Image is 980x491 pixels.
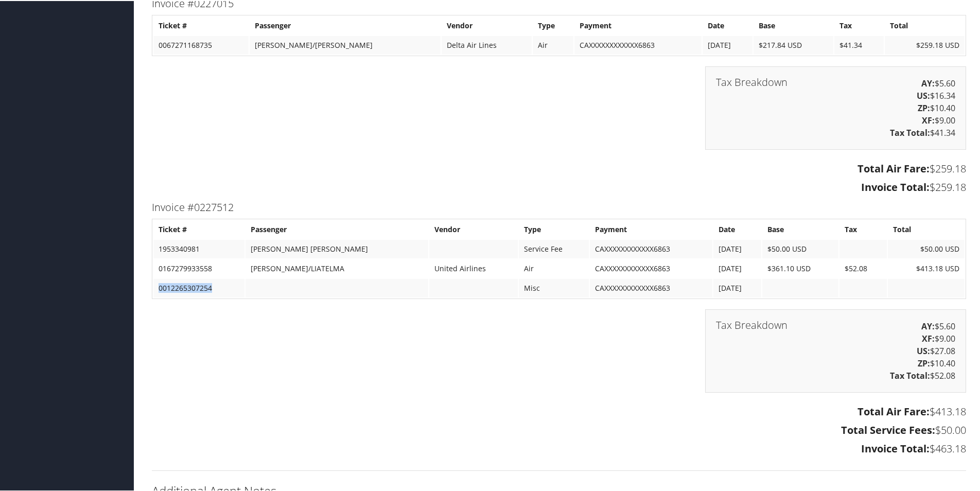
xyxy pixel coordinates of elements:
[152,422,966,436] h3: $50.00
[917,344,930,356] strong: US:
[152,199,966,214] h3: Invoice #0227512
[152,161,966,175] h3: $259.18
[890,369,930,380] strong: Tax Total:
[519,219,589,238] th: Type
[861,441,930,454] strong: Invoice Total:
[921,320,935,331] strong: AY:
[703,15,752,34] th: Date
[703,35,752,54] td: [DATE]
[574,35,702,54] td: CAXXXXXXXXXXXX6863
[713,278,761,296] td: [DATE]
[713,258,761,277] td: [DATE]
[857,161,930,174] strong: Total Air Fare:
[885,35,965,54] td: $259.18 USD
[590,278,712,296] td: CAXXXXXXXXXXXX6863
[590,239,712,257] td: CAXXXXXXXXXXXX6863
[917,89,930,100] strong: US:
[839,258,887,277] td: $52.08
[246,239,428,257] td: [PERSON_NAME] [PERSON_NAME]
[152,179,966,194] h3: $259.18
[250,15,441,34] th: Passenger
[574,15,702,34] th: Payment
[918,357,930,368] strong: ZP:
[250,35,441,54] td: [PERSON_NAME]/[PERSON_NAME]
[705,308,966,392] div: $5.60 $9.00 $27.08 $10.40 $52.08
[429,258,518,277] td: United Airlines
[519,258,589,277] td: Air
[705,65,966,149] div: $5.60 $16.34 $10.40 $9.00 $41.34
[762,219,839,238] th: Base
[716,76,787,86] h3: Tax Breakdown
[153,258,244,277] td: 0167279933558
[834,35,883,54] td: $41.34
[834,15,883,34] th: Tax
[754,15,833,34] th: Base
[246,258,428,277] td: [PERSON_NAME]/LIATELMA
[888,239,965,257] td: $50.00 USD
[713,219,761,238] th: Date
[519,278,589,296] td: Misc
[152,404,966,418] h3: $413.18
[861,179,930,193] strong: Invoice Total:
[890,126,930,137] strong: Tax Total:
[713,239,761,257] td: [DATE]
[533,35,573,54] td: Air
[442,15,531,34] th: Vendor
[246,219,428,238] th: Passenger
[888,219,965,238] th: Total
[442,35,531,54] td: Delta Air Lines
[533,15,573,34] th: Type
[519,239,589,257] td: Service Fee
[918,101,930,113] strong: ZP:
[153,278,244,296] td: 0012265307254
[152,441,966,455] h3: $463.18
[153,219,244,238] th: Ticket #
[153,35,249,54] td: 0067271168735
[921,77,935,88] strong: AY:
[888,258,965,277] td: $413.18 USD
[922,114,935,125] strong: XF:
[153,15,249,34] th: Ticket #
[153,239,244,257] td: 1953340981
[885,15,965,34] th: Total
[922,332,935,343] strong: XF:
[762,258,839,277] td: $361.10 USD
[754,35,833,54] td: $217.84 USD
[590,219,712,238] th: Payment
[716,319,787,329] h3: Tax Breakdown
[841,422,935,436] strong: Total Service Fees:
[839,219,887,238] th: Tax
[762,239,839,257] td: $50.00 USD
[590,258,712,277] td: CAXXXXXXXXXXXX6863
[857,404,930,417] strong: Total Air Fare:
[429,219,518,238] th: Vendor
